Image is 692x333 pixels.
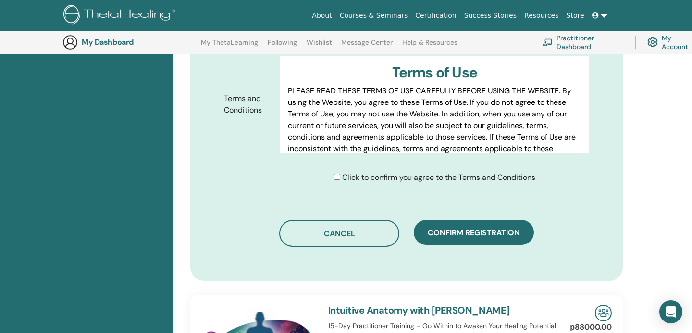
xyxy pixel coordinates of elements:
[82,38,178,47] h3: My Dashboard
[307,38,332,54] a: Wishlist
[268,38,297,54] a: Following
[217,90,280,119] label: Terms and Conditions
[659,300,682,323] div: Open Intercom Messenger
[647,35,658,50] img: cog.svg
[288,64,581,81] h3: Terms of Use
[342,172,535,182] span: Click to confirm you agree to the Terms and Conditions
[62,35,78,50] img: generic-user-icon.jpg
[460,7,520,25] a: Success Stories
[63,5,178,26] img: logo.png
[520,7,563,25] a: Resources
[411,7,460,25] a: Certification
[328,321,562,331] p: 15-Day Practitioner Training – Go Within to Awaken Your Healing Potential
[414,220,534,245] button: Confirm registration
[288,85,581,166] p: PLEASE READ THESE TERMS OF USE CAREFULLY BEFORE USING THE WEBSITE. By using the Website, you agre...
[279,220,399,247] button: Cancel
[402,38,457,54] a: Help & Resources
[328,304,510,317] a: Intuitive Anatomy with [PERSON_NAME]
[428,228,520,238] span: Confirm registration
[324,229,355,239] span: Cancel
[563,7,588,25] a: Store
[341,38,393,54] a: Message Center
[570,321,612,333] p: р88000.00
[336,7,412,25] a: Courses & Seminars
[201,38,258,54] a: My ThetaLearning
[542,38,553,46] img: chalkboard-teacher.svg
[308,7,335,25] a: About
[595,305,612,321] img: In-Person Seminar
[542,32,623,53] a: Practitioner Dashboard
